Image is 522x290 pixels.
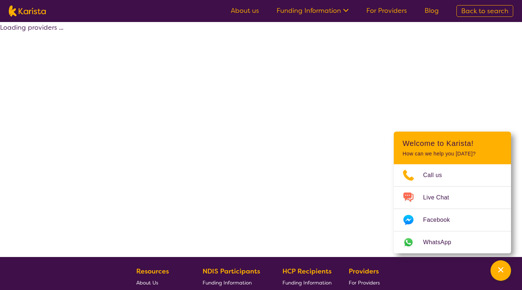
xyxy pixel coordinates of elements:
[136,277,185,288] a: About Us
[203,277,266,288] a: Funding Information
[136,267,169,276] b: Resources
[394,164,511,253] ul: Choose channel
[349,277,383,288] a: For Providers
[403,151,502,157] p: How can we help you [DATE]?
[423,237,460,248] span: WhatsApp
[282,279,332,286] span: Funding Information
[423,192,458,203] span: Live Chat
[349,279,380,286] span: For Providers
[366,6,407,15] a: For Providers
[425,6,439,15] a: Blog
[136,279,158,286] span: About Us
[456,5,513,17] a: Back to search
[490,260,511,281] button: Channel Menu
[461,7,508,15] span: Back to search
[203,267,260,276] b: NDIS Participants
[394,231,511,253] a: Web link opens in a new tab.
[349,267,379,276] b: Providers
[231,6,259,15] a: About us
[282,277,332,288] a: Funding Information
[203,279,252,286] span: Funding Information
[394,132,511,253] div: Channel Menu
[403,139,502,148] h2: Welcome to Karista!
[9,5,46,16] img: Karista logo
[282,267,332,276] b: HCP Recipients
[423,170,451,181] span: Call us
[277,6,349,15] a: Funding Information
[423,214,459,225] span: Facebook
